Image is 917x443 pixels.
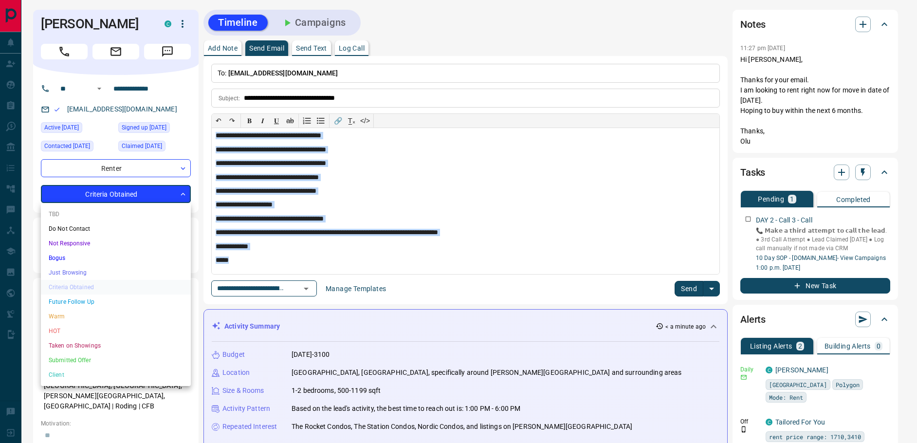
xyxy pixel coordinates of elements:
li: Bogus [41,251,191,265]
li: TBD [41,207,191,221]
li: Client [41,368,191,382]
li: Not Responsive [41,236,191,251]
li: Just Browsing [41,265,191,280]
li: Do Not Contact [41,221,191,236]
li: Future Follow Up [41,295,191,309]
li: HOT [41,324,191,338]
li: Warm [41,309,191,324]
li: Taken on Showings [41,338,191,353]
li: Submitted Offer [41,353,191,368]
